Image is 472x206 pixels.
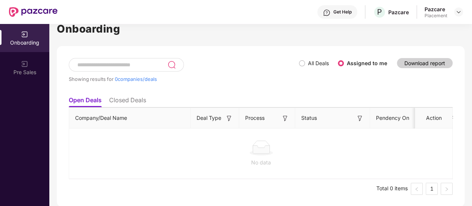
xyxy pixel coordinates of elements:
[75,158,447,167] div: No data
[425,6,447,13] div: Pazcare
[109,96,146,107] li: Closed Deals
[69,108,191,128] th: Company/Deal Name
[301,114,317,122] span: Status
[9,7,58,17] img: New Pazcare Logo
[308,60,329,66] label: All Deals
[347,60,387,66] label: Assigned to me
[456,9,462,15] img: svg+xml;base64,PHN2ZyBpZD0iRHJvcGRvd24tMzJ4MzIiIHhtbG5zPSJodHRwOi8vd3d3LnczLm9yZy8yMDAwL3N2ZyIgd2...
[21,31,28,38] img: svg+xml;base64,PHN2ZyB3aWR0aD0iMjAiIGhlaWdodD0iMjAiIHZpZXdCb3g9IjAgMCAyMCAyMCIgZmlsbD0ibm9uZSIgeG...
[377,7,382,16] span: P
[388,9,409,16] div: Pazcare
[69,76,299,82] div: Showing results for
[69,96,102,107] li: Open Deals
[441,183,453,195] button: right
[57,21,465,37] h1: Onboarding
[444,187,449,191] span: right
[411,183,423,195] li: Previous Page
[245,114,265,122] span: Process
[425,13,447,19] div: Placement
[167,60,176,69] img: svg+xml;base64,PHN2ZyB3aWR0aD0iMjQiIGhlaWdodD0iMjUiIHZpZXdCb3g9IjAgMCAyNCAyNSIgZmlsbD0ibm9uZSIgeG...
[376,114,409,122] span: Pendency On
[415,108,453,128] th: Action
[197,114,221,122] span: Deal Type
[414,187,419,191] span: left
[376,183,408,195] li: Total 0 items
[426,183,437,194] a: 1
[411,183,423,195] button: left
[281,115,289,122] img: svg+xml;base64,PHN2ZyB3aWR0aD0iMTYiIGhlaWdodD0iMTYiIHZpZXdCb3g9IjAgMCAxNiAxNiIgZmlsbD0ibm9uZSIgeG...
[397,58,453,68] button: Download report
[225,115,233,122] img: svg+xml;base64,PHN2ZyB3aWR0aD0iMTYiIGhlaWdodD0iMTYiIHZpZXdCb3g9IjAgMCAxNiAxNiIgZmlsbD0ibm9uZSIgeG...
[333,9,352,15] div: Get Help
[441,183,453,195] li: Next Page
[323,9,330,16] img: svg+xml;base64,PHN2ZyBpZD0iSGVscC0zMngzMiIgeG1sbnM9Imh0dHA6Ly93d3cudzMub3JnLzIwMDAvc3ZnIiB3aWR0aD...
[115,76,157,82] span: 0 companies/deals
[356,115,364,122] img: svg+xml;base64,PHN2ZyB3aWR0aD0iMTYiIGhlaWdodD0iMTYiIHZpZXdCb3g9IjAgMCAxNiAxNiIgZmlsbD0ibm9uZSIgeG...
[21,60,28,68] img: svg+xml;base64,PHN2ZyB3aWR0aD0iMjAiIGhlaWdodD0iMjAiIHZpZXdCb3g9IjAgMCAyMCAyMCIgZmlsbD0ibm9uZSIgeG...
